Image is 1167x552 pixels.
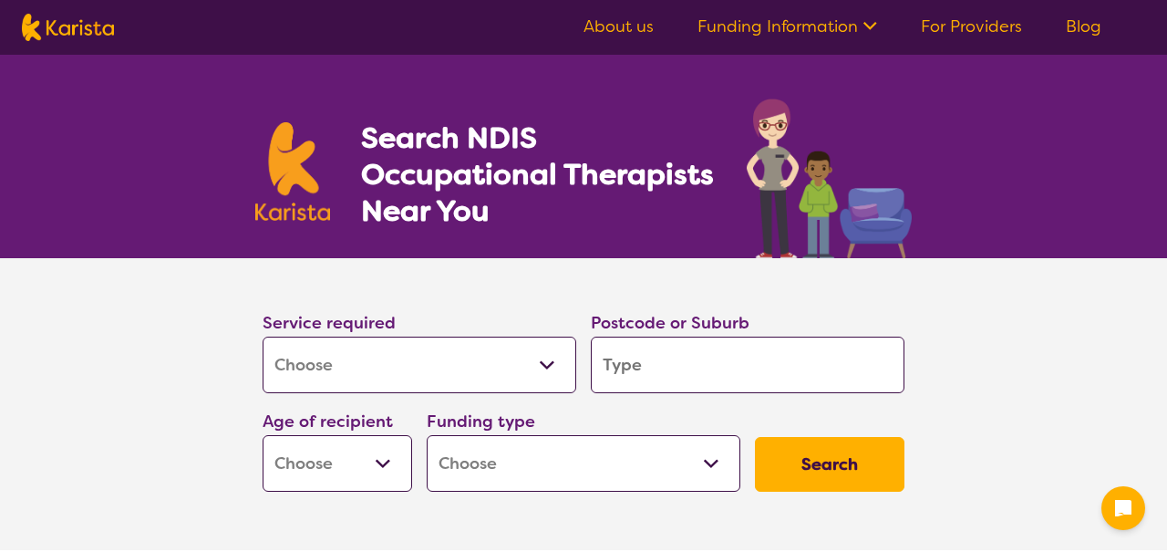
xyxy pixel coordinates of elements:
label: Postcode or Suburb [591,312,749,334]
a: Funding Information [697,16,877,37]
a: About us [583,16,654,37]
h1: Search NDIS Occupational Therapists Near You [361,120,716,229]
img: occupational-therapy [747,99,912,258]
a: For Providers [921,16,1022,37]
label: Age of recipient [263,411,393,432]
input: Type [591,337,904,393]
label: Funding type [427,411,535,432]
button: Search [755,437,904,492]
label: Service required [263,312,396,334]
img: Karista logo [255,122,330,221]
img: Karista logo [22,14,114,41]
a: Blog [1066,16,1101,37]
